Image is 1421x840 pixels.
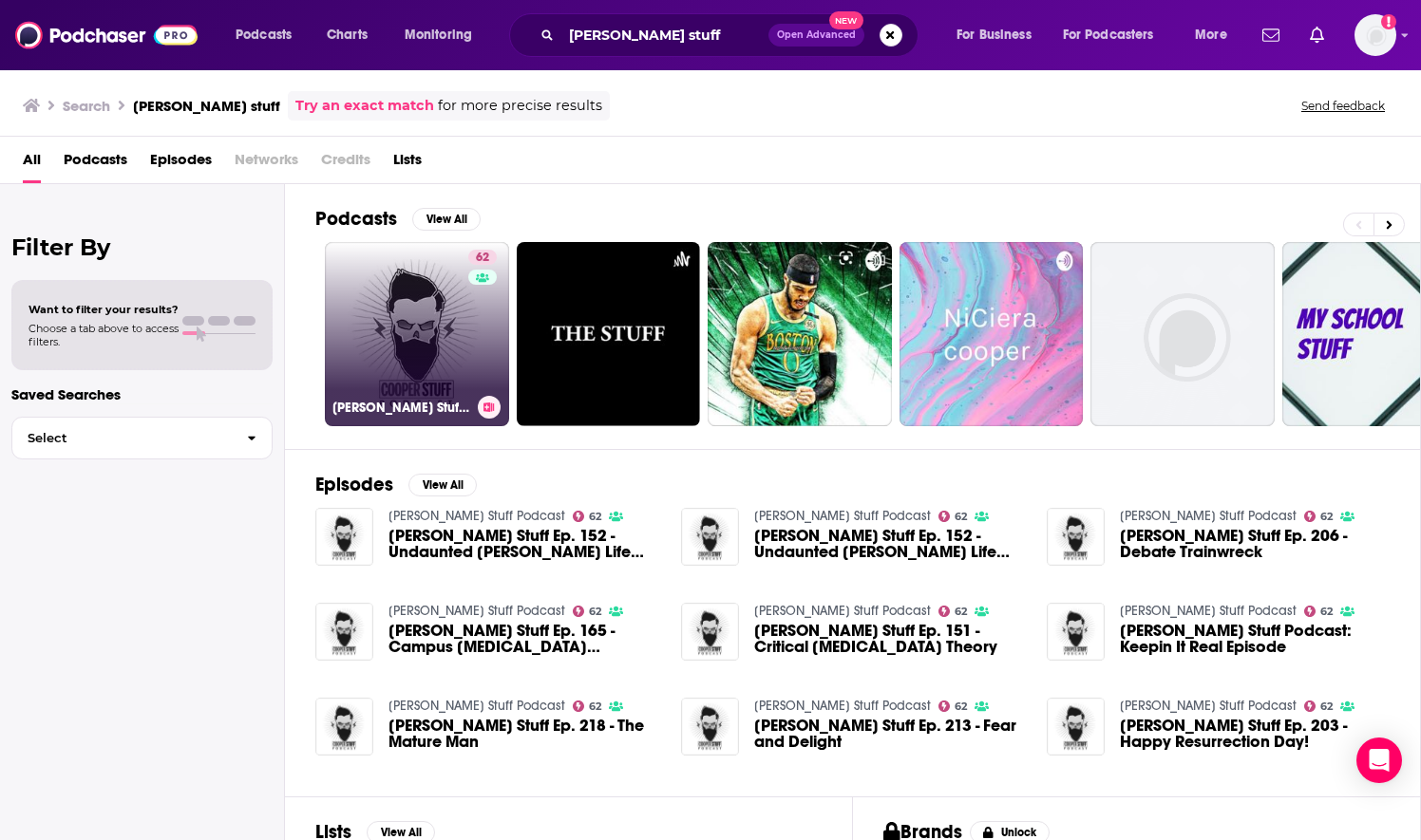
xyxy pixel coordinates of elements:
[1120,528,1390,560] a: Cooper Stuff Ep. 206 - Debate Trainwreck
[1120,718,1390,750] a: Cooper Stuff Ep. 203 - Happy Resurrection Day!
[222,20,316,50] button: open menu
[388,623,658,655] span: [PERSON_NAME] Stuff Ep. 165 - Campus [MEDICAL_DATA] w/[PERSON_NAME]
[681,698,739,756] img: Cooper Stuff Ep. 213 - Fear and Delight
[388,603,565,619] a: Cooper Stuff Podcast
[573,606,602,617] a: 62
[1355,14,1396,56] span: Logged in as nwierenga
[938,606,968,617] a: 62
[388,718,658,750] span: [PERSON_NAME] Stuff Ep. 218 - The Mature Man
[315,207,481,231] a: PodcastsView All
[1304,511,1334,522] a: 62
[527,13,937,57] div: Search podcasts, credits, & more...
[754,718,1024,750] span: [PERSON_NAME] Stuff Ep. 213 - Fear and Delight
[1355,14,1396,56] img: User Profile
[315,603,373,661] img: Cooper Stuff Ep. 165 - Campus Craziness w/Alex Cooper
[1195,22,1227,48] span: More
[11,385,273,403] p: Saved Searches
[573,511,602,522] a: 62
[11,233,273,261] h2: Filter By
[388,528,658,560] a: Cooper Stuff Ep. 152 - Undaunted Cooper Life Stuff
[955,607,967,616] span: 62
[1320,513,1333,521] span: 62
[133,97,280,115] h3: [PERSON_NAME] stuff
[1051,20,1182,50] button: open menu
[681,603,739,661] img: Cooper Stuff Ep. 151 - Critical Covid Theory
[295,95,434,117] a: Try an exact match
[315,473,393,496] h2: Episodes
[777,30,856,40] span: Open Advanced
[11,417,273,459] button: Select
[1182,20,1251,50] button: open menu
[325,242,509,426] a: 62[PERSON_NAME] Stuff Podcast
[1047,508,1105,566] img: Cooper Stuff Ep. 206 - Debate Trainwreck
[754,718,1024,750] a: Cooper Stuff Ep. 213 - Fear and Delight
[754,528,1024,560] a: Cooper Stuff Ep. 152 - Undaunted Cooper Life Stuff
[438,95,602,117] span: for more precise results
[23,144,41,183] a: All
[388,718,658,750] a: Cooper Stuff Ep. 218 - The Mature Man
[388,508,565,524] a: Cooper Stuff Podcast
[681,508,739,566] img: Cooper Stuff Ep. 152 - Undaunted Cooper Life Stuff
[64,144,127,183] a: Podcasts
[327,22,368,48] span: Charts
[63,97,110,115] h3: Search
[1355,14,1396,56] button: Show profile menu
[589,702,601,711] span: 62
[957,22,1032,48] span: For Business
[938,700,968,712] a: 62
[1302,19,1332,51] a: Show notifications dropdown
[150,144,212,183] a: Episodes
[388,528,658,560] span: [PERSON_NAME] Stuff Ep. 152 - Undaunted [PERSON_NAME] Life Stuff
[1047,698,1105,756] img: Cooper Stuff Ep. 203 - Happy Resurrection Day!
[476,249,489,268] span: 62
[28,322,179,348] span: Choose a tab above to access filters.
[938,511,968,522] a: 62
[15,17,198,53] img: Podchaser - Follow, Share and Rate Podcasts
[1120,623,1390,655] span: [PERSON_NAME] Stuff Podcast: Keepin It Real Episode
[754,508,931,524] a: Cooper Stuff Podcast
[12,432,232,444] span: Select
[1120,718,1390,750] span: [PERSON_NAME] Stuff Ep. 203 - Happy Resurrection Day!
[235,144,298,183] span: Networks
[393,144,422,183] span: Lists
[1120,623,1390,655] a: Cooper Stuff Podcast: Keepin It Real Episode
[1320,607,1333,616] span: 62
[28,303,179,316] span: Want to filter your results?
[315,698,373,756] img: Cooper Stuff Ep. 218 - The Mature Man
[468,250,497,265] a: 62
[315,207,397,231] h2: Podcasts
[561,20,768,50] input: Search podcasts, credits, & more...
[388,623,658,655] a: Cooper Stuff Ep. 165 - Campus Craziness w/Alex Cooper
[1063,22,1154,48] span: For Podcasters
[412,208,481,231] button: View All
[943,20,1055,50] button: open menu
[573,700,602,712] a: 62
[955,513,967,521] span: 62
[754,603,931,619] a: Cooper Stuff Podcast
[391,20,497,50] button: open menu
[315,473,477,496] a: EpisodesView All
[754,623,1024,655] a: Cooper Stuff Ep. 151 - Critical Covid Theory
[1047,603,1105,661] img: Cooper Stuff Podcast: Keepin It Real Episode
[388,698,565,714] a: Cooper Stuff Podcast
[1120,698,1297,714] a: Cooper Stuff Podcast
[589,607,601,616] span: 62
[1296,98,1391,114] button: Send feedback
[1120,508,1297,524] a: Cooper Stuff Podcast
[405,22,472,48] span: Monitoring
[955,702,967,711] span: 62
[754,698,931,714] a: Cooper Stuff Podcast
[332,400,470,416] h3: [PERSON_NAME] Stuff Podcast
[1320,702,1333,711] span: 62
[315,508,373,566] a: Cooper Stuff Ep. 152 - Undaunted Cooper Life Stuff
[829,11,863,29] span: New
[321,144,370,183] span: Credits
[314,20,379,50] a: Charts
